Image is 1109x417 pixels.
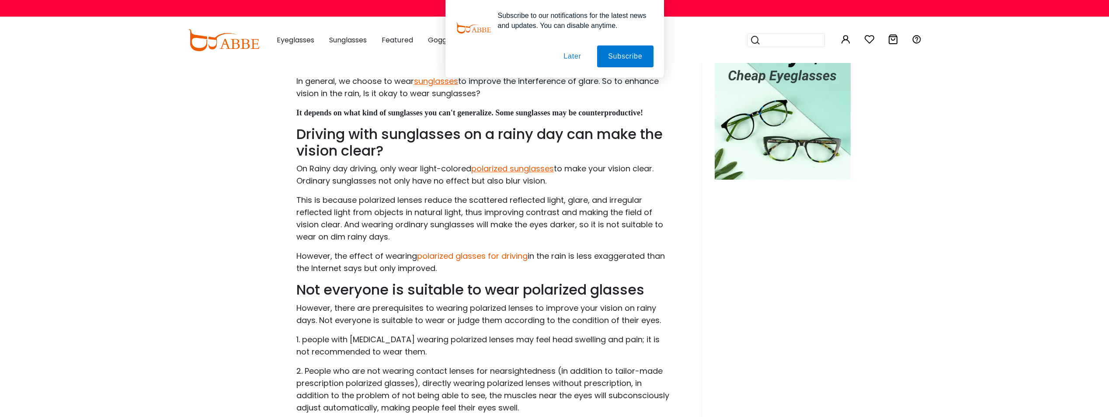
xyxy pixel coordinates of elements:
p: 1. people with [MEDICAL_DATA] wearing polarized lenses may feel head swelling and pain; it is not... [296,334,671,358]
img: cheap galsses [715,17,851,180]
h2: Driving with sunglasses on a rainy day can make the vision clear? [296,126,671,160]
a: sunglasses [414,76,458,87]
h2: Not everyone is suitable to wear polarized glasses [296,281,671,298]
p: However, there are prerequisites to wearing polarized lenses to improve your vision on rainy days... [296,302,671,327]
a: polarized sunglasses [471,163,554,174]
strong: It depends on what kind of sunglasses you can't generalize. Some sunglasses may be counterproduct... [296,108,643,117]
img: notification icon [456,10,491,45]
p: 2. People who are not wearing contact lenses for nearsightedness (in addition to tailor-made pres... [296,365,671,414]
button: Subscribe [597,45,653,67]
p: In general, we choose to wear to improve the interference of glare. So to enhance vision in the r... [296,75,671,100]
button: Later [553,45,592,67]
p: On Rainy day driving, only wear light-colored to make your vision clear. Ordinary sunglasses not ... [296,163,671,187]
a: polarized glasses for driving [417,250,528,261]
p: However, the effect of wearing in the rain is less exaggerated than the Internet says but only im... [296,250,671,275]
div: Subscribe to our notifications for the latest news and updates. You can disable anytime. [491,10,654,31]
a: cheap galsses [715,92,851,102]
p: This is because polarized lenses reduce the scattered reflected light, glare, and irregular refle... [296,194,671,243]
